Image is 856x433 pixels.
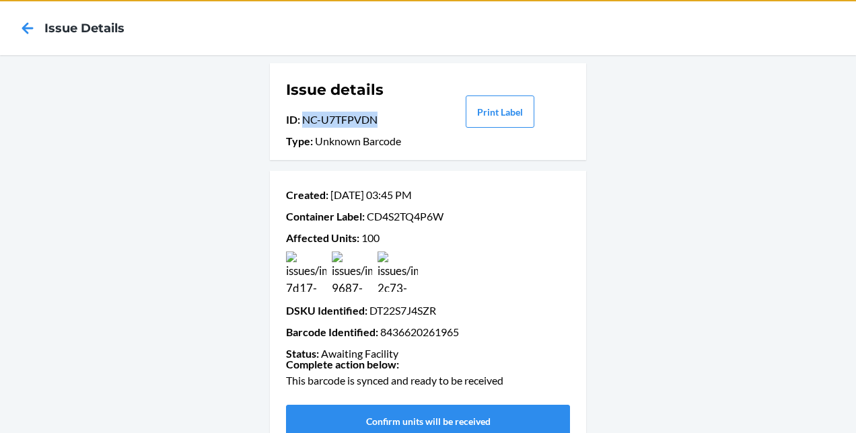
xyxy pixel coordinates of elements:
span: Container Label : [286,210,365,223]
p: Unknown Barcode [286,133,427,149]
h4: Issue details [44,19,124,37]
img: issues/images/d49a8827-7d17-486b-9390-80411132bf22.jpg [286,251,326,292]
p: This barcode is synced and ready to be received [286,372,570,389]
span: ID : [286,113,300,126]
h1: Issue details [286,79,427,101]
button: Print Label [466,95,534,128]
img: issues/images/60de1bce-9687-468a-942a-3a278cb91fb6.jpg [332,251,372,292]
p: 8436620261965 [286,324,570,340]
span: Created : [286,188,328,201]
p: 100 [286,230,570,246]
p: CD4S2TQ4P6W [286,208,570,225]
p: DT22S7J4SZR [286,303,570,319]
p: Awaiting Facility [286,346,570,362]
span: Barcode Identified : [286,325,378,338]
span: Affected Units : [286,231,359,244]
p: NC-U7TFPVDN [286,112,427,128]
span: Type : [286,134,313,147]
img: issues/images/dba8b9c6-2c73-4001-aec0-a002ea9fa49e.jpg [378,251,418,292]
span: Status : [286,347,319,360]
span: DSKU Identified : [286,304,367,317]
span: Complete action below : [286,358,399,370]
p: [DATE] 03:45 PM [286,187,570,203]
